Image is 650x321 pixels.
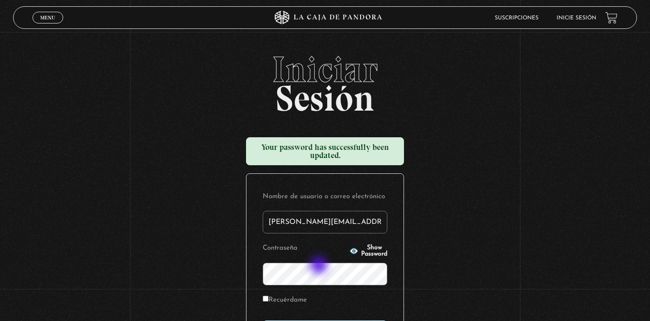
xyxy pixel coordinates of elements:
a: Suscripciones [495,15,539,21]
span: Cerrar [37,23,59,29]
h2: Sesión [13,51,637,109]
a: Inicie sesión [557,15,596,21]
span: Show Password [361,245,387,257]
span: Menu [40,15,55,20]
div: Your password has successfully been updated. [246,137,404,165]
label: Contraseña [263,242,347,256]
button: Show Password [349,245,387,257]
span: Iniciar [13,51,637,88]
label: Nombre de usuario o correo electrónico [263,190,387,204]
label: Recuérdame [263,293,307,307]
a: View your shopping cart [605,12,617,24]
input: Recuérdame [263,296,269,302]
